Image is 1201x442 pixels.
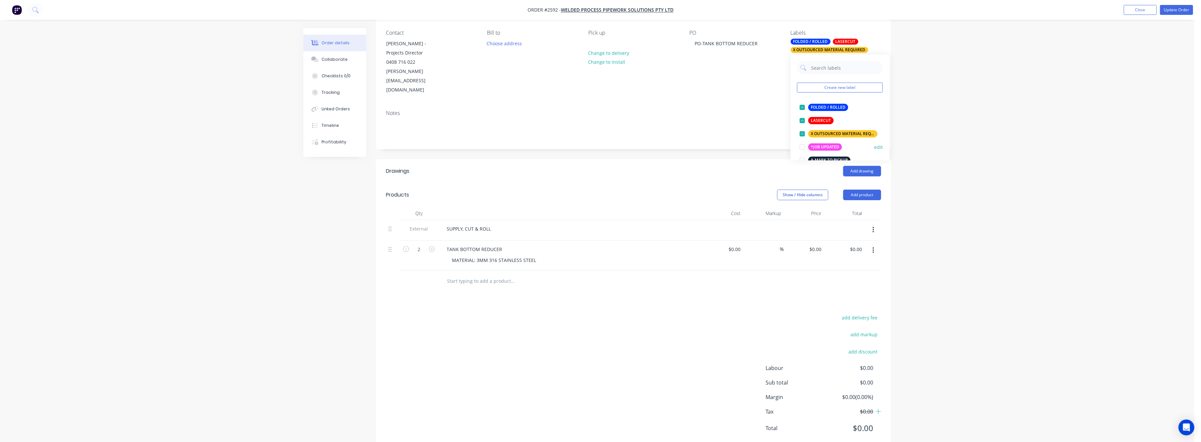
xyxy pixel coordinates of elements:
[1160,5,1193,15] button: Update Order
[322,106,350,112] div: Linked Orders
[585,48,633,57] button: Change to delivery
[811,61,880,74] input: Search labels
[1179,420,1194,435] div: Open Intercom Messenger
[386,110,881,116] div: Notes
[780,245,784,253] span: %
[386,30,476,36] div: Contact
[808,157,851,164] div: A-MARK TO PICKUP
[843,190,881,200] button: Add product
[797,156,853,165] button: A-MARK TO PICKUP
[808,143,842,151] div: *JOB UPDATED
[845,347,881,356] button: add discount
[303,117,366,134] button: Timeline
[303,35,366,51] button: Order details
[483,39,526,48] button: Choose address
[784,207,824,220] div: Price
[303,134,366,150] button: Profitability
[386,57,441,67] div: 0408 716 022
[399,207,439,220] div: Qty
[808,130,878,137] div: X OUTSOURCED MATERIAL REQUIRED
[824,364,873,372] span: $0.00
[797,83,883,92] button: Create new label
[303,51,366,68] button: Collaborate
[528,7,561,13] span: Order #2592 -
[689,30,780,36] div: PO
[386,67,441,94] div: [PERSON_NAME][EMAIL_ADDRESS][DOMAIN_NAME]
[588,30,679,36] div: Pick up
[808,117,834,124] div: LASERCUT
[766,364,824,372] span: Labour
[824,393,873,401] span: $0.00 ( 0.00 %)
[322,56,348,62] div: Collaborate
[303,101,366,117] button: Linked Orders
[797,103,851,112] button: FOLDED / ROLLED
[303,84,366,101] button: Tracking
[824,379,873,387] span: $0.00
[797,116,837,125] button: LASERCUT
[689,39,763,48] div: PO-TANK BOTTOM REDUCER
[843,166,881,176] button: Add drawing
[386,191,409,199] div: Products
[791,39,831,45] div: FOLDED / ROLLED
[447,255,541,265] div: MATERIAL: 3MM 316 STAINLESS STEEL
[766,408,824,416] span: Tax
[791,47,868,53] div: X OUTSOURCED MATERIAL REQUIRED
[743,207,784,220] div: Markup
[12,5,22,15] img: Factory
[441,224,496,234] div: SUPPLY, CUT & ROLL
[875,144,883,151] button: edit
[839,313,881,322] button: add delivery fee
[791,30,881,36] div: Labels
[381,39,447,95] div: [PERSON_NAME] - Projects Director0408 716 022[PERSON_NAME][EMAIL_ADDRESS][DOMAIN_NAME]
[585,57,629,66] button: Change to install
[322,139,347,145] div: Profitability
[824,422,873,434] span: $0.00
[303,68,366,84] button: Checklists 0/0
[561,7,673,13] a: Welded Process Pipework Solutions Pty Ltd
[847,330,881,339] button: add markup
[703,207,743,220] div: Cost
[441,244,507,254] div: TANK BOTTOM REDUCER
[766,393,824,401] span: Margin
[322,40,350,46] div: Order details
[322,73,351,79] div: Checklists 0/0
[824,408,873,416] span: $0.00
[808,104,848,111] div: FOLDED / ROLLED
[1124,5,1157,15] button: Close
[402,225,436,232] span: External
[797,142,845,152] button: *JOB UPDATED
[386,167,409,175] div: Drawings
[777,190,828,200] button: Show / Hide columns
[833,39,858,45] div: LASERCUT
[766,424,824,432] span: Total
[766,379,824,387] span: Sub total
[386,39,441,57] div: [PERSON_NAME] - Projects Director
[447,275,579,288] input: Start typing to add a product...
[824,207,865,220] div: Total
[797,129,880,138] button: X OUTSOURCED MATERIAL REQUIRED
[322,90,340,95] div: Tracking
[322,123,339,129] div: Timeline
[487,30,577,36] div: Bill to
